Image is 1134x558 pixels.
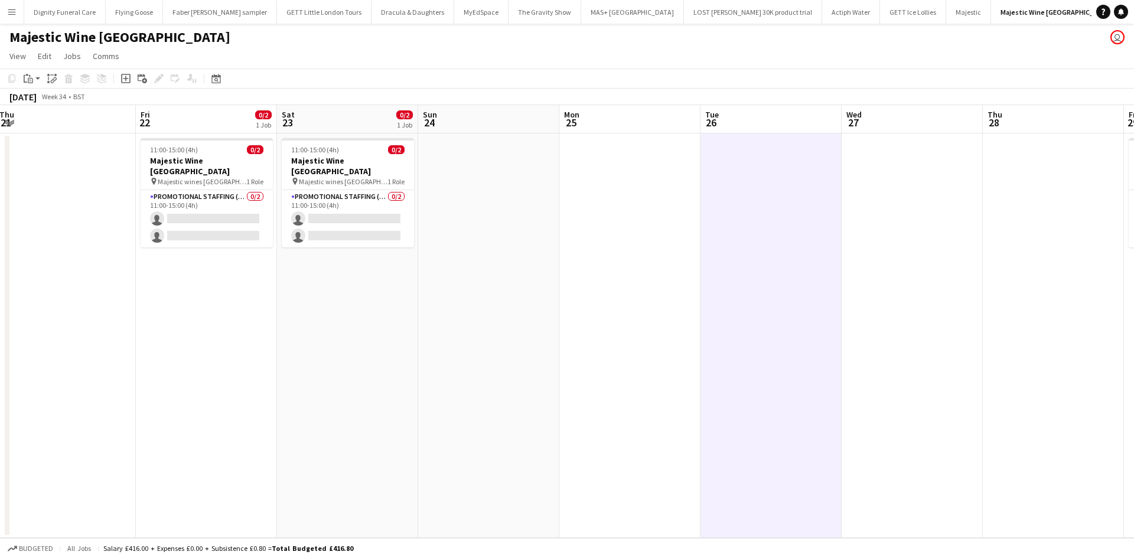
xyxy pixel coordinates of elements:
[299,177,387,186] span: Majestic wines [GEOGRAPHIC_DATA]
[103,544,353,553] div: Salary £416.00 + Expenses £0.00 + Subsistence £0.80 =
[63,51,81,61] span: Jobs
[282,190,414,247] app-card-role: Promotional Staffing (Flyering Staff)0/211:00-15:00 (4h)
[247,145,263,154] span: 0/2
[946,1,991,24] button: Majestic
[255,110,272,119] span: 0/2
[6,542,55,555] button: Budgeted
[562,116,579,129] span: 25
[246,177,263,186] span: 1 Role
[33,48,56,64] a: Edit
[106,1,163,24] button: Flying Goose
[684,1,822,24] button: LOST [PERSON_NAME] 30K product trial
[705,109,719,120] span: Tue
[141,190,273,247] app-card-role: Promotional Staffing (Flyering Staff)0/211:00-15:00 (4h)
[454,1,509,24] button: MyEdSpace
[423,109,437,120] span: Sun
[93,51,119,61] span: Comms
[421,116,437,129] span: 24
[388,145,405,154] span: 0/2
[988,109,1002,120] span: Thu
[282,155,414,177] h3: Majestic Wine [GEOGRAPHIC_DATA]
[581,1,684,24] button: MAS+ [GEOGRAPHIC_DATA]
[158,177,246,186] span: Majestic wines [GEOGRAPHIC_DATA]
[163,1,277,24] button: Faber [PERSON_NAME] sampler
[277,1,372,24] button: GETT Little London Tours
[372,1,454,24] button: Dracula & Daughters
[986,116,1002,129] span: 28
[880,1,946,24] button: GETT Ice Lollies
[282,109,295,120] span: Sat
[509,1,581,24] button: The Gravity Show
[73,92,85,101] div: BST
[19,544,53,553] span: Budgeted
[38,51,51,61] span: Edit
[141,138,273,247] app-job-card: 11:00-15:00 (4h)0/2Majestic Wine [GEOGRAPHIC_DATA] Majestic wines [GEOGRAPHIC_DATA]1 RolePromotio...
[88,48,124,64] a: Comms
[846,109,862,120] span: Wed
[703,116,719,129] span: 26
[39,92,69,101] span: Week 34
[9,91,37,103] div: [DATE]
[9,28,230,46] h1: Majestic Wine [GEOGRAPHIC_DATA]
[24,1,106,24] button: Dignity Funeral Care
[9,51,26,61] span: View
[141,155,273,177] h3: Majestic Wine [GEOGRAPHIC_DATA]
[141,109,150,120] span: Fri
[991,1,1122,24] button: Majestic Wine [GEOGRAPHIC_DATA]
[396,110,413,119] span: 0/2
[1110,30,1125,44] app-user-avatar: Dorian Payne
[387,177,405,186] span: 1 Role
[822,1,880,24] button: Actiph Water
[65,544,93,553] span: All jobs
[280,116,295,129] span: 23
[291,145,339,154] span: 11:00-15:00 (4h)
[564,109,579,120] span: Mon
[272,544,353,553] span: Total Budgeted £416.80
[845,116,862,129] span: 27
[150,145,198,154] span: 11:00-15:00 (4h)
[139,116,150,129] span: 22
[58,48,86,64] a: Jobs
[5,48,31,64] a: View
[256,120,271,129] div: 1 Job
[282,138,414,247] app-job-card: 11:00-15:00 (4h)0/2Majestic Wine [GEOGRAPHIC_DATA] Majestic wines [GEOGRAPHIC_DATA]1 RolePromotio...
[397,120,412,129] div: 1 Job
